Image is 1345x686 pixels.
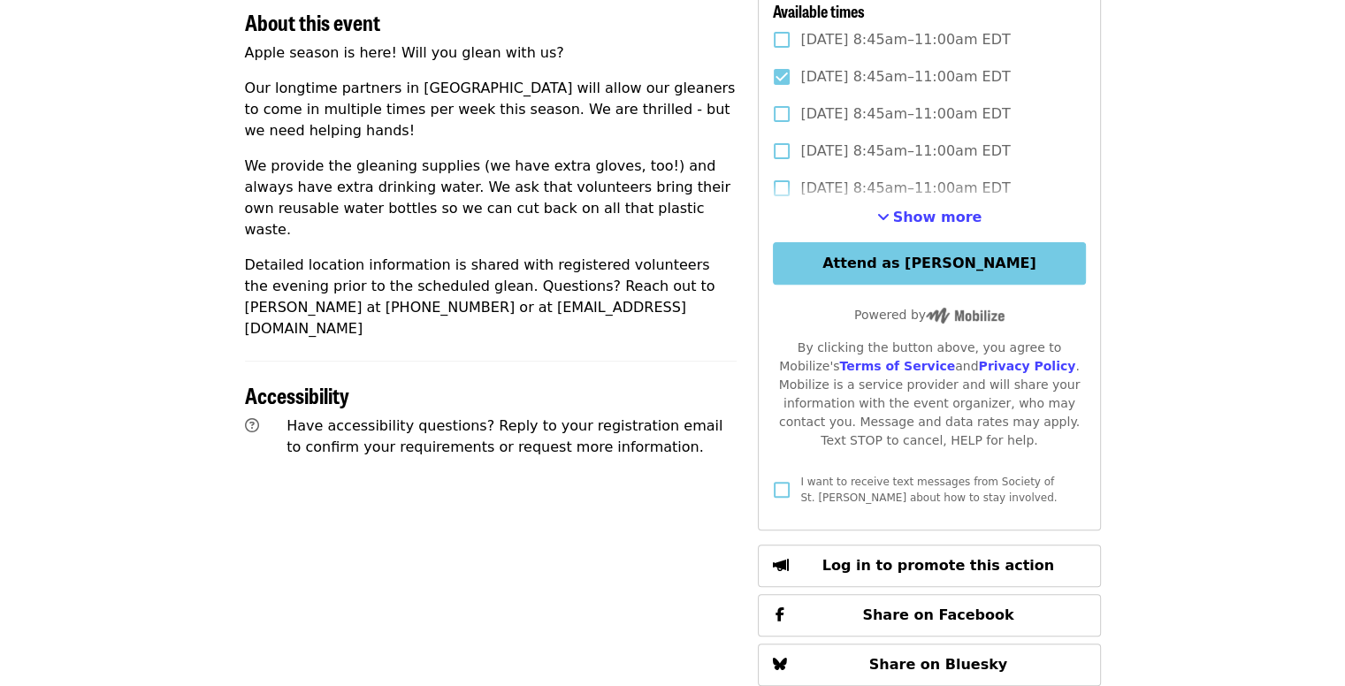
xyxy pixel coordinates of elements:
span: Accessibility [245,379,349,410]
button: Share on Bluesky [758,644,1100,686]
span: Share on Facebook [862,606,1013,623]
span: I want to receive text messages from Society of St. [PERSON_NAME] about how to stay involved. [800,476,1057,504]
span: Log in to promote this action [822,557,1054,574]
button: Log in to promote this action [758,545,1100,587]
span: Have accessibility questions? Reply to your registration email to confirm your requirements or re... [287,417,722,455]
span: [DATE] 8:45am–11:00am EDT [800,29,1010,50]
span: [DATE] 8:45am–11:00am EDT [800,141,1010,162]
button: Share on Facebook [758,594,1100,636]
p: Our longtime partners in [GEOGRAPHIC_DATA] will allow our gleaners to come in multiple times per ... [245,78,737,141]
p: Apple season is here! Will you glean with us? [245,42,737,64]
span: Share on Bluesky [869,656,1008,673]
span: Show more [893,209,982,225]
a: Privacy Policy [978,359,1075,373]
p: We provide the gleaning supplies (we have extra gloves, too!) and always have extra drinking wate... [245,156,737,240]
p: Detailed location information is shared with registered volunteers the evening prior to the sched... [245,255,737,339]
span: [DATE] 8:45am–11:00am EDT [800,103,1010,125]
span: [DATE] 8:45am–11:00am EDT [800,66,1010,88]
img: Powered by Mobilize [926,308,1005,324]
i: question-circle icon [245,417,259,434]
span: About this event [245,6,380,37]
button: See more timeslots [877,207,982,228]
div: By clicking the button above, you agree to Mobilize's and . Mobilize is a service provider and wi... [773,339,1085,450]
button: Attend as [PERSON_NAME] [773,242,1085,285]
a: Terms of Service [839,359,955,373]
span: Powered by [854,308,1005,322]
span: [DATE] 8:45am–11:00am EDT [800,178,1010,199]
